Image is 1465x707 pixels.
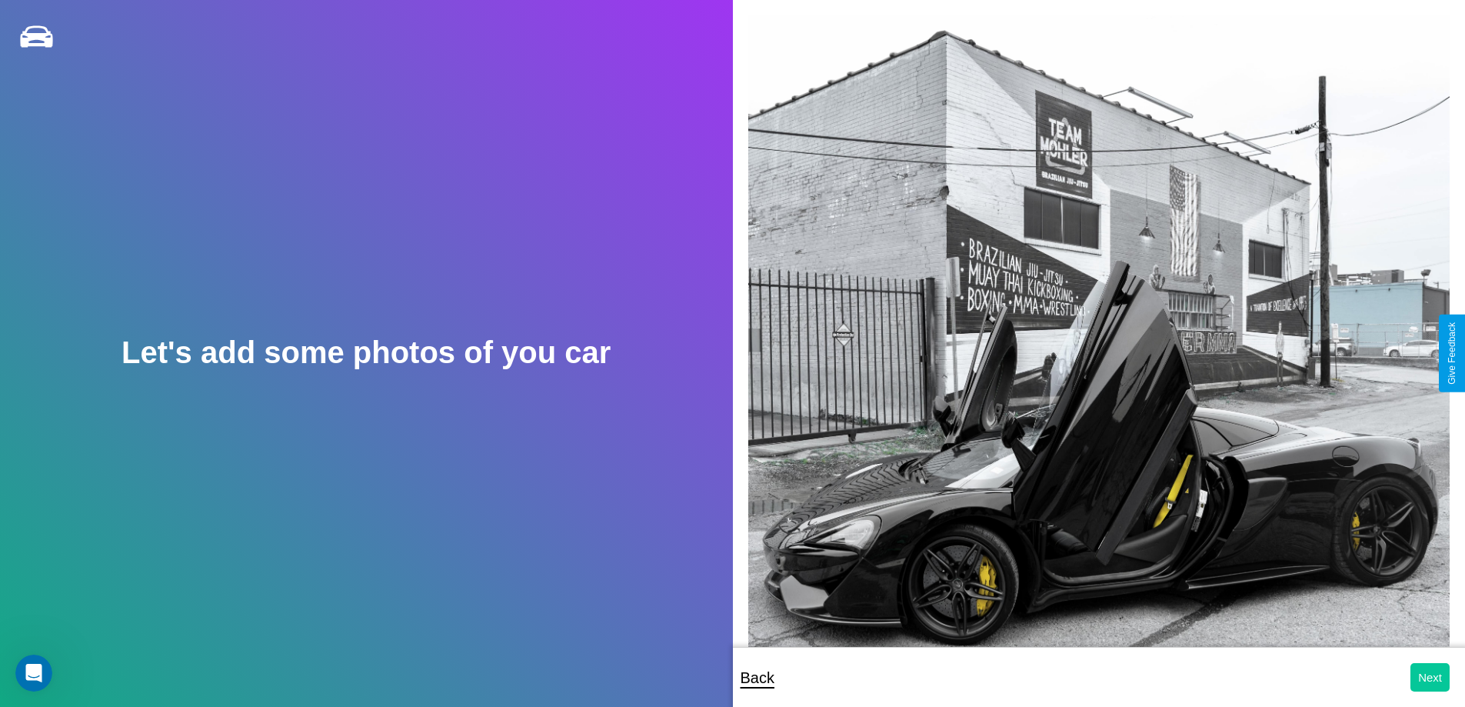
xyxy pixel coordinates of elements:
[1410,663,1450,692] button: Next
[122,335,611,370] h2: Let's add some photos of you car
[1447,322,1457,385] div: Give Feedback
[741,664,774,692] p: Back
[748,15,1450,675] img: posted
[15,655,52,692] iframe: Intercom live chat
